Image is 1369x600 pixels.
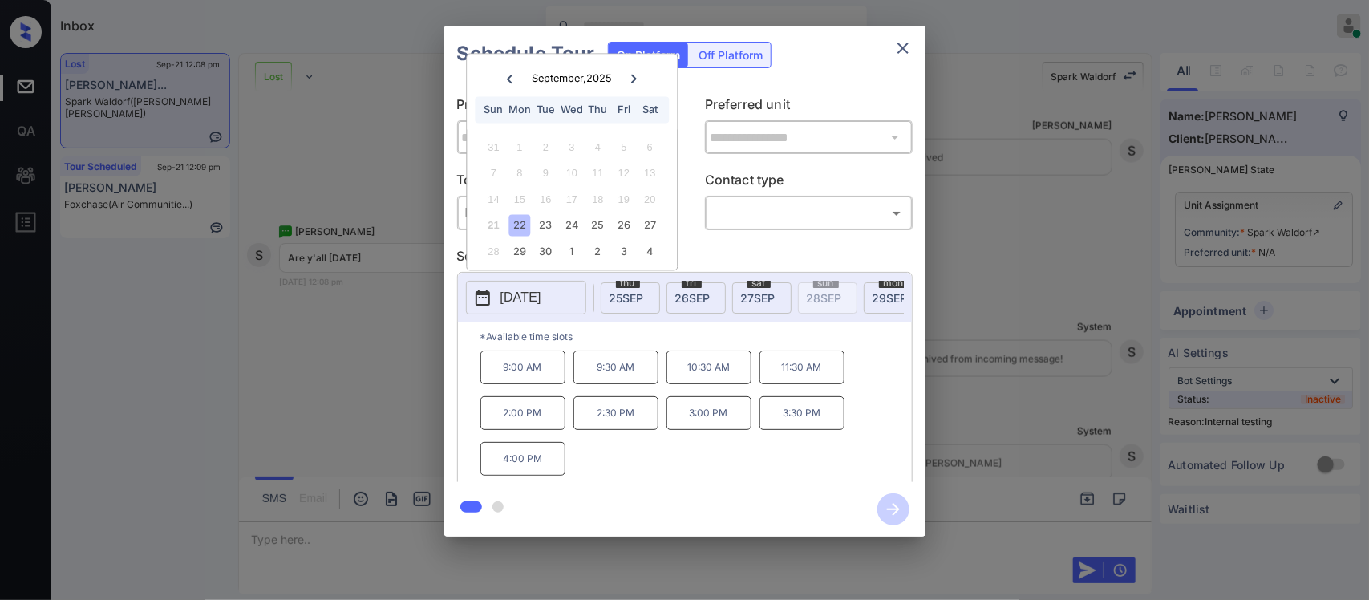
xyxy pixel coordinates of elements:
p: 11:30 AM [759,351,844,384]
div: Not available Tuesday, September 16th, 2025 [535,189,557,210]
div: Fri [613,99,634,120]
div: Not available Wednesday, September 17th, 2025 [561,189,582,210]
p: [DATE] [500,288,541,307]
p: Preferred community [457,95,665,120]
div: month 2025-09 [472,135,671,265]
div: Not available Monday, September 15th, 2025 [508,189,530,210]
h2: Schedule Tour [444,26,608,82]
span: mon [879,278,909,288]
div: Not available Tuesday, September 9th, 2025 [535,163,557,184]
div: Not available Monday, September 8th, 2025 [508,163,530,184]
div: Choose Friday, September 26th, 2025 [613,215,634,237]
div: Not available Saturday, September 13th, 2025 [639,163,661,184]
p: 9:30 AM [573,351,658,384]
p: 4:00 PM [480,442,565,476]
div: Not available Thursday, September 4th, 2025 [587,136,609,158]
span: 26 SEP [675,291,711,305]
div: Choose Wednesday, October 1st, 2025 [561,241,582,262]
div: Not available Wednesday, September 3rd, 2025 [561,136,582,158]
p: 10:30 AM [666,351,751,384]
div: Not available Sunday, August 31st, 2025 [483,136,504,158]
div: date-select [864,282,923,314]
div: Sat [639,99,661,120]
p: Preferred unit [705,95,913,120]
button: [DATE] [466,281,586,314]
div: Not available Monday, September 1st, 2025 [508,136,530,158]
div: Not available Sunday, September 21st, 2025 [483,215,504,237]
div: Not available Tuesday, September 2nd, 2025 [535,136,557,158]
div: Not available Thursday, September 18th, 2025 [587,189,609,210]
div: Not available Sunday, September 14th, 2025 [483,189,504,210]
span: 25 SEP [610,291,644,305]
div: Off Platform [691,43,771,67]
div: Choose Monday, September 22nd, 2025 [508,215,530,237]
div: Tue [535,99,557,120]
span: 27 SEP [741,291,776,305]
div: Not available Sunday, September 7th, 2025 [483,163,504,184]
p: 3:30 PM [759,396,844,430]
div: Choose Monday, September 29th, 2025 [508,241,530,262]
div: Choose Thursday, September 25th, 2025 [587,215,609,237]
span: fri [682,278,702,288]
div: Not available Sunday, September 28th, 2025 [483,241,504,262]
div: date-select [732,282,792,314]
div: Choose Wednesday, September 24th, 2025 [561,215,582,237]
p: 2:30 PM [573,396,658,430]
p: 9:00 AM [480,351,565,384]
div: Not available Thursday, September 11th, 2025 [587,163,609,184]
button: close [887,32,919,64]
div: Choose Saturday, October 4th, 2025 [639,241,661,262]
div: September , 2025 [532,73,612,85]
div: Mon [508,99,530,120]
p: Select slot [457,246,913,272]
div: Thu [587,99,609,120]
div: Choose Friday, October 3rd, 2025 [613,241,634,262]
div: Not available Friday, September 12th, 2025 [613,163,634,184]
p: 3:00 PM [666,396,751,430]
span: sat [747,278,771,288]
p: 2:00 PM [480,396,565,430]
div: On Platform [609,43,688,67]
div: date-select [601,282,660,314]
div: Not available Friday, September 19th, 2025 [613,189,634,210]
div: In Person [461,200,661,226]
div: Not available Wednesday, September 10th, 2025 [561,163,582,184]
p: Tour type [457,170,665,196]
span: thu [616,278,640,288]
div: date-select [666,282,726,314]
span: 29 SEP [873,291,908,305]
p: Contact type [705,170,913,196]
div: Choose Tuesday, September 30th, 2025 [535,241,557,262]
div: Not available Friday, September 5th, 2025 [613,136,634,158]
div: Not available Saturday, September 20th, 2025 [639,189,661,210]
div: Sun [483,99,504,120]
div: Not available Saturday, September 6th, 2025 [639,136,661,158]
div: Choose Tuesday, September 23rd, 2025 [535,215,557,237]
div: Choose Thursday, October 2nd, 2025 [587,241,609,262]
div: Choose Saturday, September 27th, 2025 [639,215,661,237]
p: *Available time slots [480,322,912,351]
div: Wed [561,99,582,120]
